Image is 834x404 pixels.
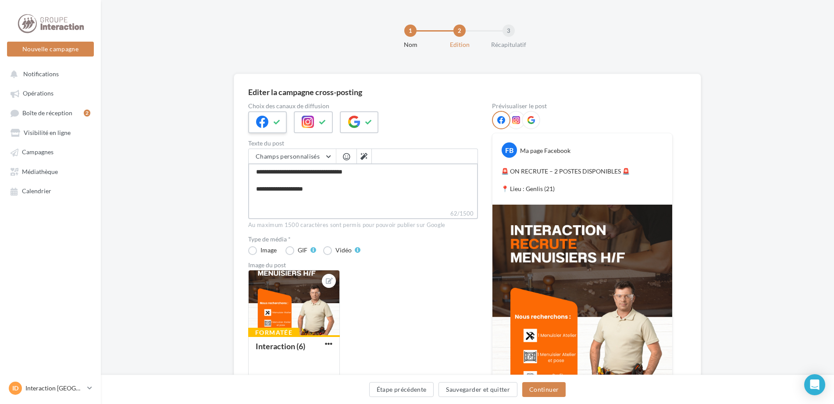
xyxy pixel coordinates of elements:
[248,140,478,146] label: Texte du post
[248,103,478,109] label: Choix des canaux de diffusion
[5,85,96,101] a: Opérations
[7,42,94,57] button: Nouvelle campagne
[369,382,434,397] button: Étape précédente
[5,163,96,179] a: Médiathèque
[248,221,478,229] div: Au maximum 1500 caractères sont permis pour pouvoir publier sur Google
[248,209,478,219] label: 62/1500
[404,25,417,37] div: 1
[804,374,825,395] div: Open Intercom Messenger
[22,168,58,175] span: Médiathèque
[298,247,307,253] div: GIF
[249,149,336,164] button: Champs personnalisés
[23,90,53,97] span: Opérations
[492,103,673,109] div: Prévisualiser le post
[522,382,566,397] button: Continuer
[25,384,84,393] p: Interaction [GEOGRAPHIC_DATA]
[438,382,517,397] button: Sauvegarder et quitter
[5,183,96,198] a: Calendrier
[5,105,96,121] a: Boîte de réception2
[481,40,537,49] div: Récapitulatif
[248,328,299,337] div: Formatée
[12,384,18,393] span: ID
[431,40,488,49] div: Edition
[5,66,92,82] button: Notifications
[248,236,478,242] label: Type de média *
[256,341,305,351] div: Interaction (6)
[22,149,53,156] span: Campagnes
[5,144,96,159] a: Campagnes
[335,247,352,253] div: Vidéo
[248,262,478,268] div: Image du post
[501,167,663,193] p: 🚨 ON RECRUTE – 2 POSTES DISPONIBLES 🚨 📍 Lieu : Genlis (21)
[256,152,320,160] span: Champs personnalisés
[22,109,72,117] span: Boîte de réception
[520,146,570,155] div: Ma page Facebook
[453,25,466,37] div: 2
[503,25,515,37] div: 3
[260,247,277,253] div: Image
[5,124,96,140] a: Visibilité en ligne
[22,188,51,195] span: Calendrier
[23,70,59,78] span: Notifications
[24,129,71,136] span: Visibilité en ligne
[84,110,90,117] div: 2
[382,40,438,49] div: Nom
[7,380,94,397] a: ID Interaction [GEOGRAPHIC_DATA]
[502,142,517,158] div: FB
[248,88,362,96] div: Editer la campagne cross-posting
